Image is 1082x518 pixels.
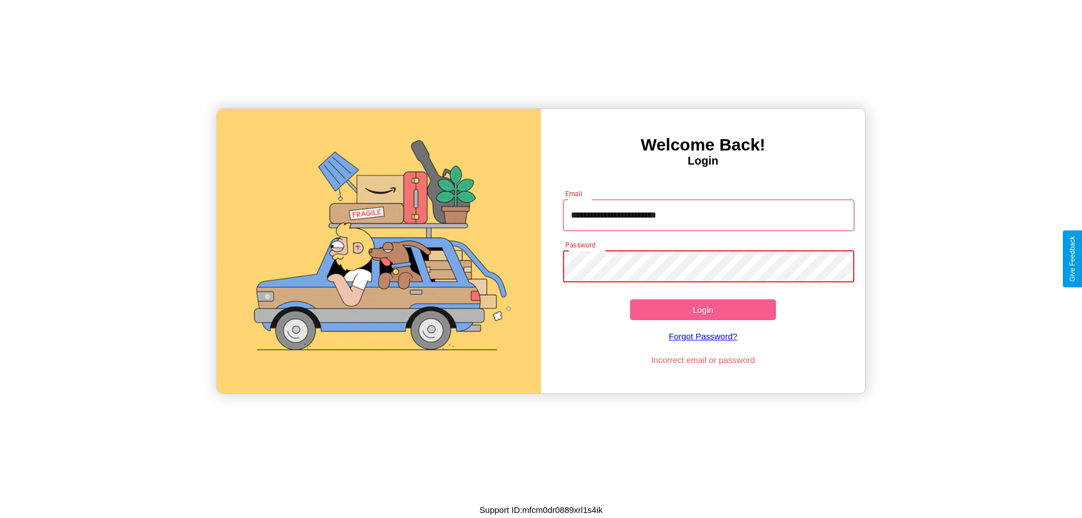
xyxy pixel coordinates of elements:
h4: Login [541,154,865,167]
label: Password [565,240,595,250]
p: Support ID: mfcm0dr0889xrl1s4ik [480,502,602,517]
label: Email [565,189,583,198]
div: Give Feedback [1068,236,1076,282]
img: gif [217,109,541,393]
h3: Welcome Back! [541,135,865,154]
button: Login [630,299,776,320]
a: Forgot Password? [557,320,849,352]
p: Incorrect email or password [557,352,849,368]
